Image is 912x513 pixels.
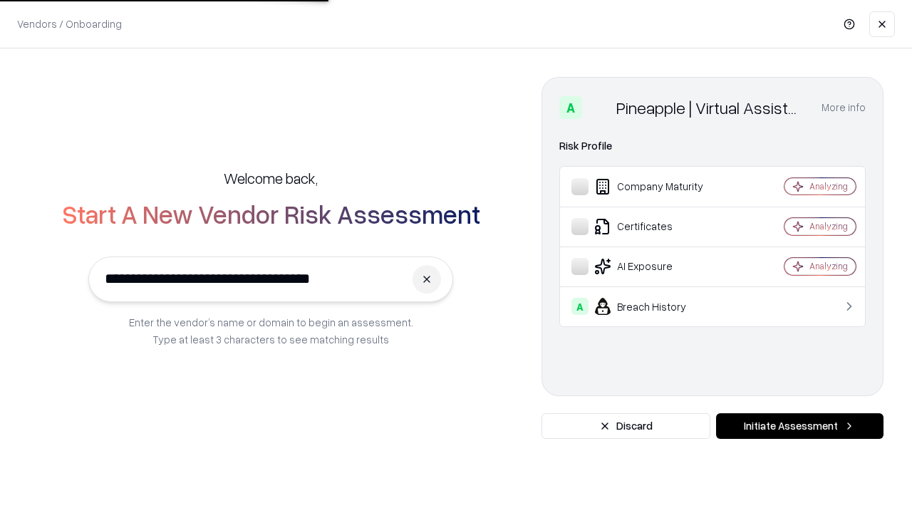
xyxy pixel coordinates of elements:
[809,180,848,192] div: Analyzing
[571,258,742,275] div: AI Exposure
[716,413,883,439] button: Initiate Assessment
[17,16,122,31] p: Vendors / Onboarding
[62,199,480,228] h2: Start A New Vendor Risk Assessment
[129,313,413,348] p: Enter the vendor’s name or domain to begin an assessment. Type at least 3 characters to see match...
[559,138,866,155] div: Risk Profile
[588,96,611,119] img: Pineapple | Virtual Assistant Agency
[571,218,742,235] div: Certificates
[809,260,848,272] div: Analyzing
[571,298,742,315] div: Breach History
[559,96,582,119] div: A
[571,298,589,315] div: A
[224,168,318,188] h5: Welcome back,
[809,220,848,232] div: Analyzing
[616,96,804,119] div: Pineapple | Virtual Assistant Agency
[571,178,742,195] div: Company Maturity
[822,95,866,120] button: More info
[541,413,710,439] button: Discard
